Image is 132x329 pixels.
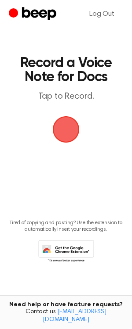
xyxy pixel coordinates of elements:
[9,6,59,23] a: Beep
[16,91,116,102] p: Tap to Record.
[53,116,79,143] img: Beep Logo
[16,56,116,84] h1: Record a Voice Note for Docs
[81,4,123,25] a: Log Out
[7,220,125,233] p: Tired of copying and pasting? Use the extension to automatically insert your recordings.
[43,309,106,323] a: [EMAIL_ADDRESS][DOMAIN_NAME]
[5,308,127,324] span: Contact us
